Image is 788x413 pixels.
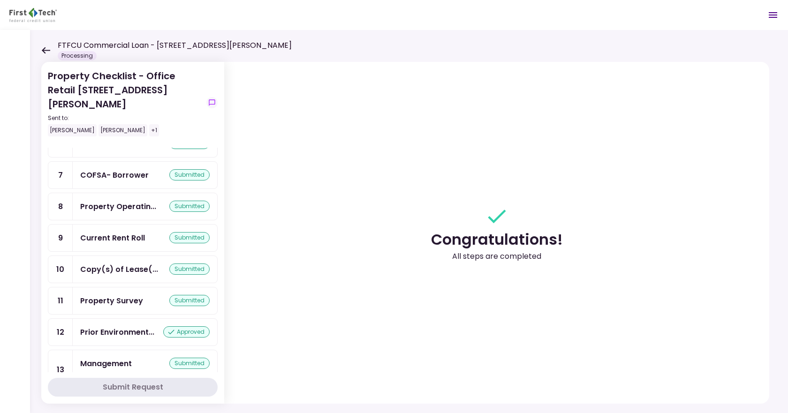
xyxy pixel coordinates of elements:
div: Property Survey [80,295,143,307]
a: 8Property Operating Statementssubmitted [48,193,218,220]
button: show-messages [206,97,218,108]
div: 7 [48,162,73,188]
div: COFSA- Borrower [80,169,149,181]
div: +1 [149,124,159,136]
a: 9Current Rent Rollsubmitted [48,224,218,252]
div: Copy(s) of Lease(s) and Amendment(s) [80,263,158,275]
div: Processing [58,51,97,60]
div: 8 [48,193,73,220]
div: [PERSON_NAME] [48,124,97,136]
div: submitted [169,295,210,306]
a: 12Prior Environmental Phase I and/or Phase IIapproved [48,318,218,346]
div: Property Operating Statements [80,201,156,212]
div: submitted [169,169,210,180]
img: Partner icon [9,8,57,22]
button: Submit Request [48,378,218,397]
div: Prior Environmental Phase I and/or Phase II [80,326,154,338]
div: Management Agreement [80,358,169,381]
a: 7COFSA- Borrowersubmitted [48,161,218,189]
div: Submit Request [103,382,163,393]
div: submitted [169,358,210,369]
div: 11 [48,287,73,314]
div: Current Rent Roll [80,232,145,244]
div: [PERSON_NAME] [98,124,147,136]
a: 10Copy(s) of Lease(s) and Amendment(s)submitted [48,255,218,283]
div: 9 [48,225,73,251]
div: approved [163,326,210,338]
a: 11Property Surveysubmitted [48,287,218,315]
div: Property Checklist - Office Retail [STREET_ADDRESS][PERSON_NAME] [48,69,203,136]
div: All steps are completed [452,251,541,262]
div: submitted [169,232,210,243]
div: 10 [48,256,73,283]
div: Congratulations! [431,228,563,251]
div: submitted [169,201,210,212]
h1: FTFCU Commercial Loan - [STREET_ADDRESS][PERSON_NAME] [58,40,292,51]
div: Sent to: [48,114,203,122]
div: 12 [48,319,73,345]
a: 13Management Agreementsubmitted [48,350,218,389]
button: Open menu [762,4,784,26]
div: submitted [169,263,210,275]
div: 13 [48,350,73,389]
